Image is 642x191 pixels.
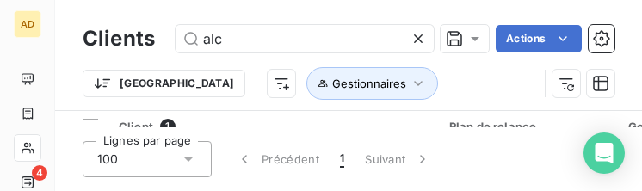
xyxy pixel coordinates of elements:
[330,141,355,177] button: 1
[83,70,245,97] button: [GEOGRAPHIC_DATA]
[583,132,625,174] div: Open Intercom Messenger
[83,23,155,54] h3: Clients
[332,77,406,90] span: Gestionnaires
[32,165,47,181] span: 4
[496,25,582,52] button: Actions
[340,151,344,168] span: 1
[160,119,176,134] span: 1
[225,141,330,177] button: Précédent
[14,10,41,38] div: AD
[176,25,434,52] input: Rechercher
[306,67,438,100] button: Gestionnaires
[119,120,153,133] span: Client
[355,141,441,177] button: Suivant
[449,120,608,133] div: Plan de relance
[97,151,118,168] span: 100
